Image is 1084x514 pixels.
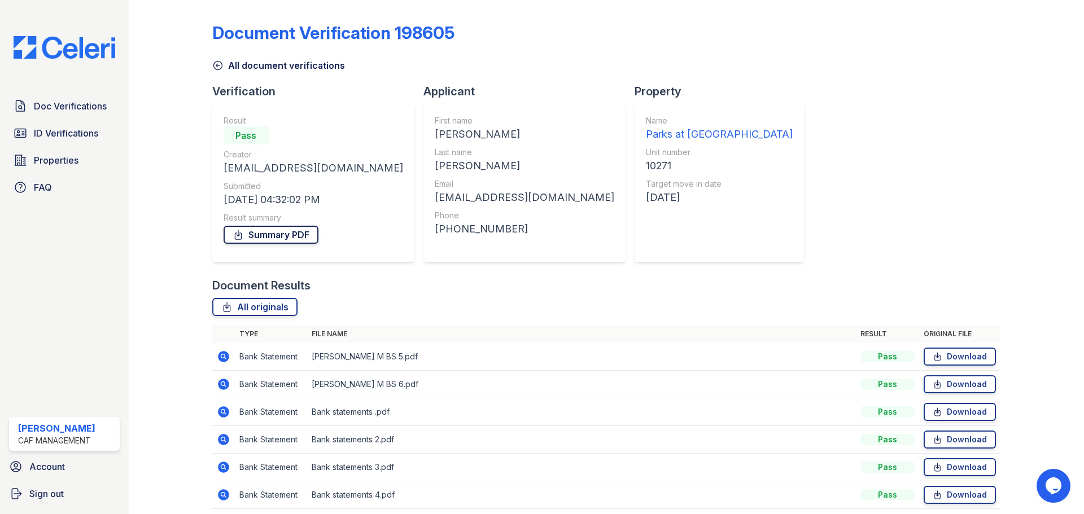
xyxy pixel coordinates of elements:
[924,486,996,504] a: Download
[924,458,996,476] a: Download
[29,487,64,500] span: Sign out
[924,430,996,449] a: Download
[435,190,614,205] div: [EMAIL_ADDRESS][DOMAIN_NAME]
[5,482,124,505] a: Sign out
[224,126,269,144] div: Pass
[423,84,635,99] div: Applicant
[224,149,403,160] div: Creator
[646,126,793,142] div: Parks at [GEOGRAPHIC_DATA]
[212,278,311,293] div: Document Results
[212,298,298,316] a: All originals
[34,99,107,113] span: Doc Verifications
[9,122,120,144] a: ID Verifications
[307,481,856,509] td: Bank statements 4.pdf
[224,226,318,244] a: Summary PDF
[435,178,614,190] div: Email
[860,489,915,500] div: Pass
[224,192,403,208] div: [DATE] 04:32:02 PM
[435,115,614,126] div: First name
[235,343,307,371] td: Bank Statement
[924,348,996,366] a: Download
[18,421,95,435] div: [PERSON_NAME]
[235,325,307,343] th: Type
[307,398,856,426] td: Bank statements .pdf
[9,95,120,117] a: Doc Verifications
[860,351,915,362] div: Pass
[212,23,454,43] div: Document Verification 198605
[34,181,52,194] span: FAQ
[646,147,793,158] div: Unit number
[646,178,793,190] div: Target move in date
[435,147,614,158] div: Last name
[235,454,307,481] td: Bank Statement
[646,158,793,174] div: 10271
[307,454,856,481] td: Bank statements 3.pdf
[646,190,793,205] div: [DATE]
[860,434,915,445] div: Pass
[224,181,403,192] div: Submitted
[5,455,124,478] a: Account
[235,371,307,398] td: Bank Statement
[924,403,996,421] a: Download
[924,375,996,393] a: Download
[224,160,403,176] div: [EMAIL_ADDRESS][DOMAIN_NAME]
[224,212,403,223] div: Result summary
[435,221,614,237] div: [PHONE_NUMBER]
[307,371,856,398] td: [PERSON_NAME] M BS 6.pdf
[9,176,120,199] a: FAQ
[235,481,307,509] td: Bank Statement
[860,379,915,390] div: Pass
[635,84,813,99] div: Property
[646,115,793,126] div: Name
[307,426,856,454] td: Bank statements 2.pdf
[29,460,65,473] span: Account
[224,115,403,126] div: Result
[860,462,915,473] div: Pass
[435,158,614,174] div: [PERSON_NAME]
[5,36,124,59] img: CE_Logo_Blue-a8612792a0a2168367f1c8372b55b34899dd931a85d93a1a3d3e32e68fde9ad4.png
[235,426,307,454] td: Bank Statement
[307,325,856,343] th: File name
[212,59,345,72] a: All document verifications
[435,126,614,142] div: [PERSON_NAME]
[34,153,78,167] span: Properties
[235,398,307,426] td: Bank Statement
[1037,469,1073,503] iframe: chat widget
[307,343,856,371] td: [PERSON_NAME] M BS 5.pdf
[9,149,120,172] a: Properties
[212,84,423,99] div: Verification
[860,406,915,418] div: Pass
[18,435,95,446] div: CAF Management
[34,126,98,140] span: ID Verifications
[856,325,919,343] th: Result
[919,325,1000,343] th: Original file
[646,115,793,142] a: Name Parks at [GEOGRAPHIC_DATA]
[435,210,614,221] div: Phone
